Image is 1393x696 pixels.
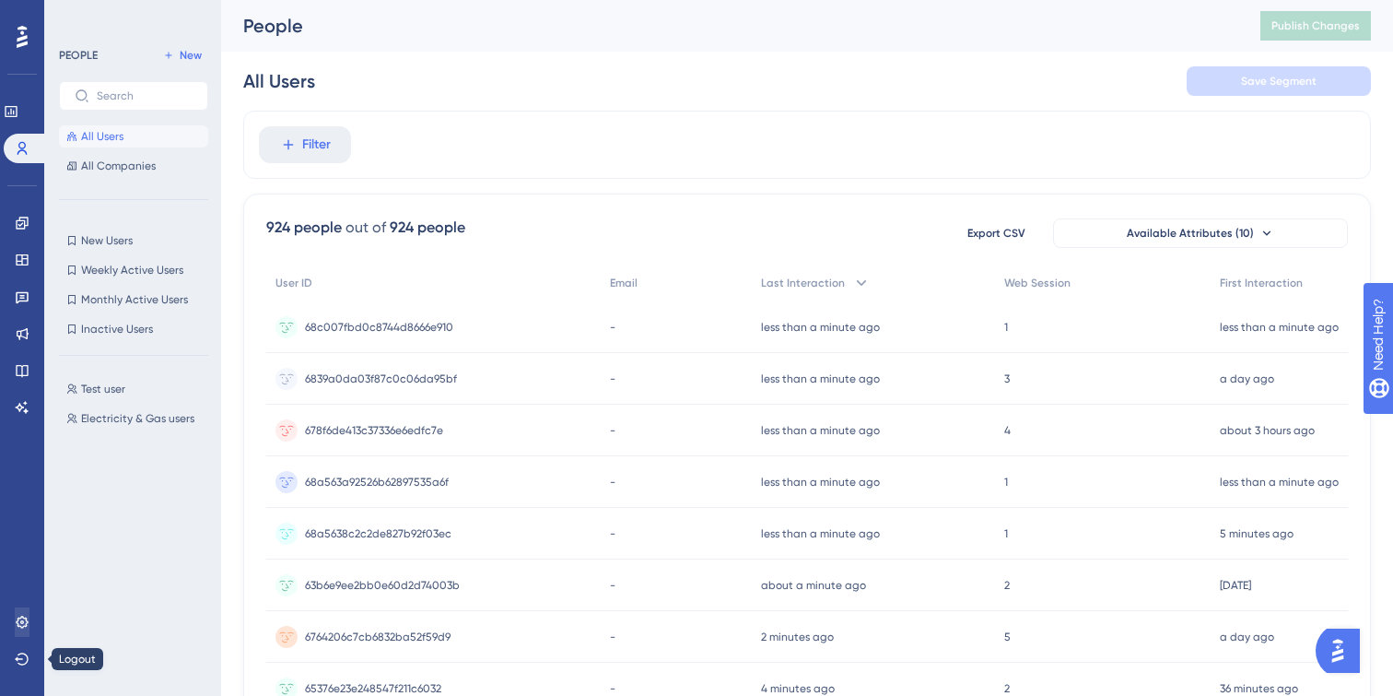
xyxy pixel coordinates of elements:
[1004,681,1010,696] span: 2
[610,372,615,386] span: -
[950,218,1042,248] button: Export CSV
[1127,226,1254,241] span: Available Attributes (10)
[59,230,208,252] button: New Users
[1260,11,1371,41] button: Publish Changes
[305,681,441,696] span: 65376e23e248547f211c6032
[610,423,615,438] span: -
[305,630,451,644] span: 6764206c7cb6832ba52f59d9
[1004,423,1011,438] span: 4
[1220,372,1274,385] time: a day ago
[59,155,208,177] button: All Companies
[1220,321,1339,334] time: less than a minute ago
[1220,682,1298,695] time: 36 minutes ago
[1271,18,1360,33] span: Publish Changes
[1220,424,1315,437] time: about 3 hours ago
[761,631,834,643] time: 2 minutes ago
[302,134,331,156] span: Filter
[81,382,125,396] span: Test user
[266,217,342,239] div: 924 people
[81,233,133,248] span: New Users
[305,320,453,335] span: 68c007fbd0c8744d8666e910
[81,411,194,426] span: Electricity & Gas users
[243,68,315,94] div: All Users
[1316,623,1371,678] iframe: UserGuiding AI Assistant Launcher
[259,126,351,163] button: Filter
[761,579,866,592] time: about a minute ago
[390,217,465,239] div: 924 people
[59,48,98,63] div: PEOPLE
[610,276,638,290] span: Email
[59,259,208,281] button: Weekly Active Users
[761,321,880,334] time: less than a minute ago
[1004,526,1008,541] span: 1
[967,226,1025,241] span: Export CSV
[761,527,880,540] time: less than a minute ago
[761,476,880,489] time: less than a minute ago
[1187,66,1371,96] button: Save Segment
[610,320,615,335] span: -
[1004,475,1008,490] span: 1
[59,289,208,311] button: Monthly Active Users
[305,526,451,541] span: 68a5638c2c2de827b92f03ec
[1004,372,1010,386] span: 3
[275,276,312,290] span: User ID
[81,129,123,144] span: All Users
[761,276,845,290] span: Last Interaction
[1004,276,1071,290] span: Web Session
[610,681,615,696] span: -
[1220,631,1274,643] time: a day ago
[1053,218,1348,248] button: Available Attributes (10)
[761,372,880,385] time: less than a minute ago
[157,44,208,66] button: New
[1004,578,1010,593] span: 2
[305,578,460,593] span: 63b6e9ee2bb0e60d2d74003b
[1004,320,1008,335] span: 1
[1220,579,1251,592] time: [DATE]
[97,89,193,102] input: Search
[761,682,835,695] time: 4 minutes ago
[243,13,1214,39] div: People
[610,630,615,644] span: -
[610,578,615,593] span: -
[1241,74,1317,88] span: Save Segment
[59,125,208,147] button: All Users
[610,475,615,490] span: -
[1220,276,1303,290] span: First Interaction
[81,322,153,336] span: Inactive Users
[305,423,443,438] span: 678f6de413c37336e6edfc7e
[761,424,880,437] time: less than a minute ago
[59,318,208,340] button: Inactive Users
[81,292,188,307] span: Monthly Active Users
[59,407,219,430] button: Electricity & Gas users
[610,526,615,541] span: -
[305,372,457,386] span: 6839a0da03f87c0c06da95bf
[43,5,115,27] span: Need Help?
[345,217,386,239] div: out of
[81,263,183,277] span: Weekly Active Users
[305,475,449,490] span: 68a563a92526b62897535a6f
[81,159,156,173] span: All Companies
[1220,527,1293,540] time: 5 minutes ago
[1220,476,1339,489] time: less than a minute ago
[180,48,202,63] span: New
[59,378,219,400] button: Test user
[1004,630,1011,644] span: 5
